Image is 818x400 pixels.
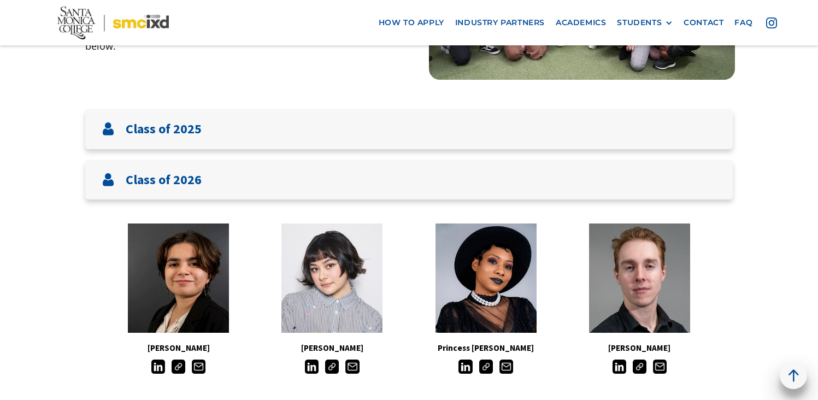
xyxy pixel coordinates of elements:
h5: Princess [PERSON_NAME] [409,341,563,355]
img: Link icon [325,360,339,373]
a: how to apply [373,13,450,33]
div: STUDENTS [617,18,662,27]
a: industry partners [450,13,550,33]
img: Email icon [499,360,513,373]
div: STUDENTS [617,18,673,27]
img: User icon [102,173,115,186]
img: User icon [102,122,115,136]
img: icon - instagram [766,17,777,28]
h3: Class of 2025 [126,121,202,137]
img: Email icon [653,360,667,373]
a: contact [678,13,729,33]
img: Link icon [172,360,185,373]
a: Academics [550,13,611,33]
img: Link icon [479,360,493,373]
img: Email icon [192,360,205,373]
h5: [PERSON_NAME] [255,341,409,355]
h5: [PERSON_NAME] [102,341,255,355]
h3: Class of 2026 [126,172,202,188]
img: Link icon [633,360,646,373]
img: Santa Monica College - SMC IxD logo [57,7,169,39]
a: faq [729,13,758,33]
img: LinkedIn icon [151,360,165,373]
a: back to top [780,362,807,389]
img: LinkedIn icon [458,360,472,373]
img: LinkedIn icon [305,360,319,373]
img: Email icon [345,360,359,373]
h5: [PERSON_NAME] [563,341,716,355]
img: LinkedIn icon [613,360,626,373]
